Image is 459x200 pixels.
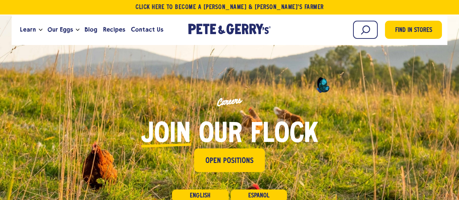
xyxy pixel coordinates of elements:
[131,25,163,34] span: Contact Us
[85,25,97,34] span: Blog
[17,20,39,40] a: Learn
[250,121,318,148] span: flock
[39,77,420,127] p: Careers
[45,20,76,40] a: Our Eggs
[395,26,432,36] span: Find in Stores
[48,25,73,34] span: Our Eggs
[20,25,36,34] span: Learn
[39,29,42,31] button: Open the dropdown menu for Learn
[128,20,166,40] a: Contact Us
[141,121,191,148] span: Join
[353,21,378,39] input: Search
[199,121,242,148] span: our
[76,29,79,31] button: Open the dropdown menu for Our Eggs
[205,155,254,167] span: Open Positions
[194,148,265,172] a: Open Positions
[385,21,442,39] a: Find in Stores
[100,20,128,40] a: Recipes
[82,20,100,40] a: Blog
[103,25,125,34] span: Recipes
